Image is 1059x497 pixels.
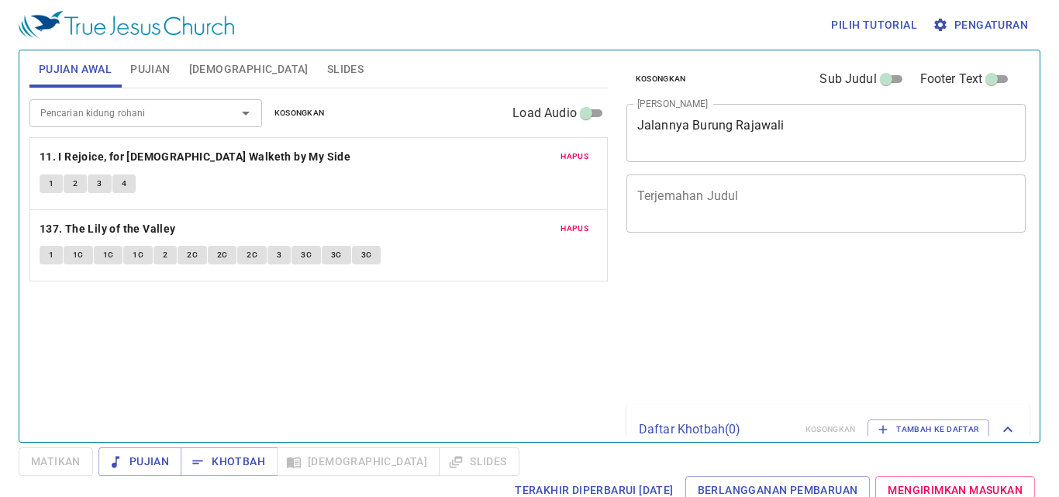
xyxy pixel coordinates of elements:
span: 1C [133,248,143,262]
span: Slides [327,60,364,79]
button: Tambah ke Daftar [868,419,989,440]
button: 2C [237,246,267,264]
span: Kosongkan [274,106,325,120]
span: 3C [361,248,372,262]
button: Hapus [551,219,598,238]
span: Pilih tutorial [831,16,917,35]
button: 2 [154,246,177,264]
span: [DEMOGRAPHIC_DATA] [189,60,309,79]
button: 2C [178,246,207,264]
button: 11. I Rejoice, for [DEMOGRAPHIC_DATA] Walketh by My Side [40,147,354,167]
span: Khotbah [193,452,265,471]
span: 2C [187,248,198,262]
span: Pujian [111,452,169,471]
button: 3 [267,246,291,264]
span: Footer Text [920,70,983,88]
button: 3C [291,246,321,264]
button: 4 [112,174,136,193]
span: 2 [73,177,78,191]
span: Load Audio [512,104,577,123]
button: 1C [64,246,93,264]
button: 1C [94,246,123,264]
button: Pilih tutorial [825,11,923,40]
button: Hapus [551,147,598,166]
button: 2 [64,174,87,193]
span: 2C [217,248,228,262]
span: Tambah ke Daftar [878,423,979,437]
iframe: from-child [620,249,948,398]
span: Pujian Awal [39,60,112,79]
button: 2C [208,246,237,264]
span: 3C [331,248,342,262]
button: 3C [352,246,381,264]
button: 1 [40,174,63,193]
button: Pengaturan [930,11,1034,40]
span: 1C [73,248,84,262]
span: Pujian [130,60,170,79]
button: Pujian [98,447,181,476]
button: 137. The Lily of the Valley [40,219,178,239]
button: 1 [40,246,63,264]
button: 3C [322,246,351,264]
img: True Jesus Church [19,11,234,39]
span: 2C [247,248,257,262]
b: 137. The Lily of the Valley [40,219,176,239]
button: 3 [88,174,111,193]
textarea: Jalannya Burung Rajawali [637,118,1016,147]
span: 3 [277,248,281,262]
span: 1C [103,248,114,262]
span: Sub Judul [819,70,876,88]
span: Hapus [561,222,588,236]
span: Pengaturan [936,16,1028,35]
span: 4 [122,177,126,191]
p: Daftar Khotbah ( 0 ) [639,420,793,439]
span: 3 [97,177,102,191]
div: Daftar Khotbah(0)KosongkanTambah ke Daftar [626,404,1030,455]
button: Kosongkan [265,104,334,123]
button: Open [235,102,257,124]
span: 1 [49,248,53,262]
span: Hapus [561,150,588,164]
span: 3C [301,248,312,262]
span: 2 [163,248,167,262]
button: 1C [123,246,153,264]
b: 11. I Rejoice, for [DEMOGRAPHIC_DATA] Walketh by My Side [40,147,350,167]
span: Kosongkan [636,72,686,86]
button: Khotbah [181,447,278,476]
button: Kosongkan [626,70,695,88]
span: 1 [49,177,53,191]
